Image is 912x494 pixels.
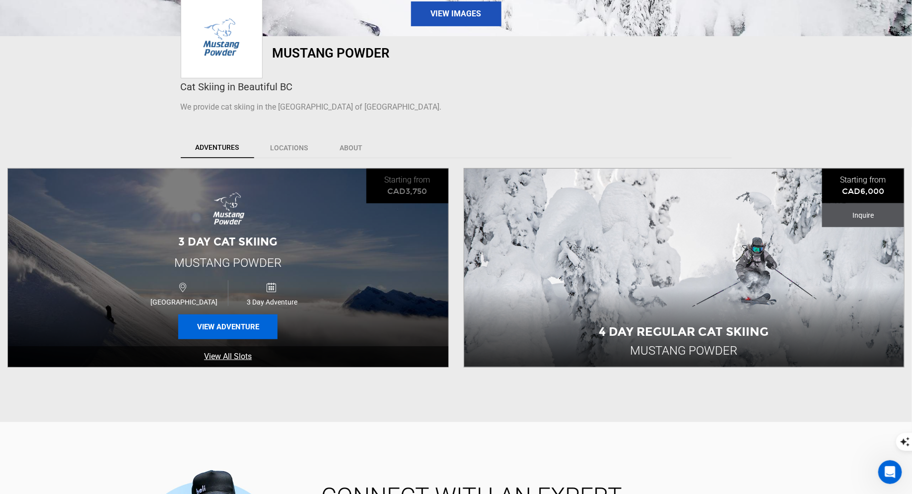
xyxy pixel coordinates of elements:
button: Kite [55,265,83,285]
a: View All Slots [8,346,448,368]
button: Something Else [117,313,186,333]
button: Fish [88,265,117,285]
button: Home [155,4,174,23]
button: View Adventure [178,314,278,339]
button: Custom Trip [130,289,186,309]
div: Cat Skiing in Beautiful BC [181,80,732,94]
iframe: Intercom live chat [878,460,902,484]
a: Adventures [181,137,254,158]
div: Carl says… [8,57,191,178]
span: Mustang Powder [174,256,281,270]
a: View Images [411,1,501,26]
button: Bike [96,289,126,309]
span: 3 Day Cat Skiing [178,235,278,248]
h1: Mustang Powder [273,46,551,60]
img: Profile image for Carl [28,5,44,21]
div: Welcome to Heli! 👋We are a marketplace for adventures all over the world.There are absolutely no ... [8,57,163,156]
button: Safari [57,289,92,309]
div: [PERSON_NAME] • 2m ago [16,158,96,164]
b: There are absolutely no mark-ups when you book with [PERSON_NAME]. [16,93,148,120]
img: images [206,189,250,229]
button: go back [6,4,25,23]
span: 3 Day Adventure [228,298,316,306]
div: Close [174,4,192,22]
button: Dive [155,265,186,285]
a: About [325,137,378,158]
button: Ski [25,265,50,285]
span: [GEOGRAPHIC_DATA] [140,298,228,306]
h1: [PERSON_NAME] [48,5,113,12]
p: We provide cat skiing in the [GEOGRAPHIC_DATA] of [GEOGRAPHIC_DATA]. [181,102,732,113]
p: The team can also help [48,12,124,22]
div: Welcome to Heli! 👋 We are a marketplace for adventures all over the world. What type of adventure... [16,63,155,150]
a: Locations [255,137,324,158]
button: Surf [122,265,151,285]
